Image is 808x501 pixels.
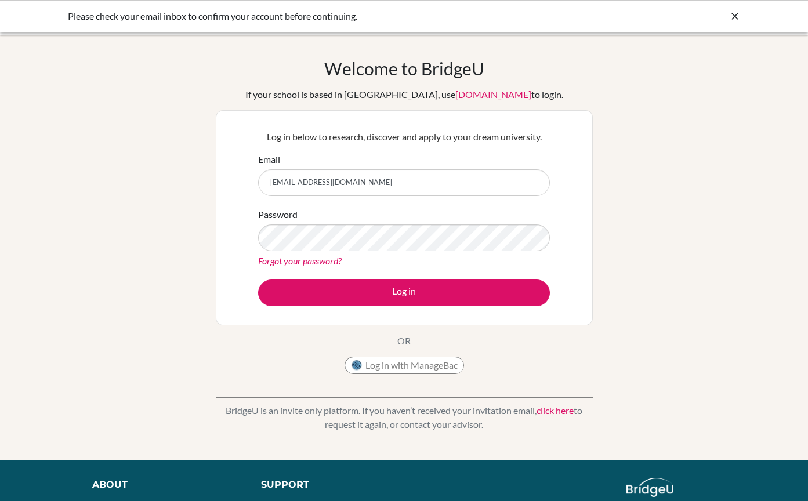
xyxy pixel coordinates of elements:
button: Log in [258,279,550,306]
button: Log in with ManageBac [345,357,464,374]
div: Support [261,478,392,492]
label: Password [258,208,298,222]
h1: Welcome to BridgeU [324,58,484,79]
img: logo_white@2x-f4f0deed5e89b7ecb1c2cc34c3e3d731f90f0f143d5ea2071677605dd97b5244.png [626,478,673,497]
div: If your school is based in [GEOGRAPHIC_DATA], use to login. [245,88,563,101]
a: Forgot your password? [258,255,342,266]
p: OR [397,334,411,348]
p: BridgeU is an invite only platform. If you haven’t received your invitation email, to request it ... [216,404,593,431]
div: Please check your email inbox to confirm your account before continuing. [68,9,567,23]
p: Log in below to research, discover and apply to your dream university. [258,130,550,144]
a: click here [537,405,574,416]
a: [DOMAIN_NAME] [455,89,531,100]
label: Email [258,153,280,166]
div: About [92,478,235,492]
